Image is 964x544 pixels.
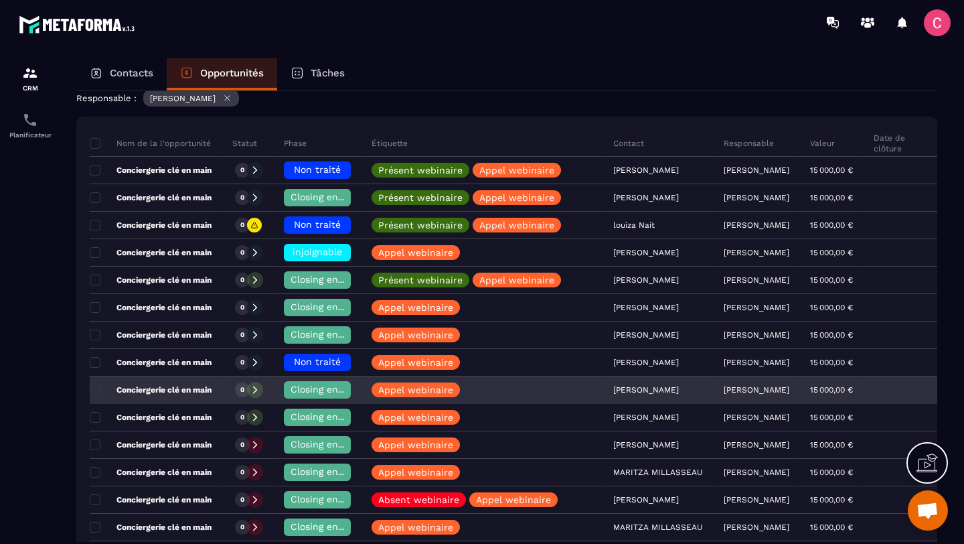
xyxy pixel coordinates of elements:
[810,138,835,149] p: Valeur
[22,112,38,128] img: scheduler
[724,440,789,450] p: [PERSON_NAME]
[810,193,853,202] p: 15 000,00 €
[724,330,789,340] p: [PERSON_NAME]
[291,301,367,312] span: Closing en cours
[724,220,789,230] p: [PERSON_NAME]
[291,411,367,422] span: Closing en cours
[378,523,453,532] p: Appel webinaire
[810,248,853,257] p: 15 000,00 €
[810,468,853,477] p: 15 000,00 €
[724,358,789,367] p: [PERSON_NAME]
[724,165,789,175] p: [PERSON_NAME]
[476,495,551,504] p: Appel webinaire
[291,329,367,340] span: Closing en cours
[3,102,57,149] a: schedulerschedulerPlanificateur
[240,385,244,395] p: 0
[167,58,277,90] a: Opportunités
[613,138,644,149] p: Contact
[277,58,358,90] a: Tâches
[724,385,789,395] p: [PERSON_NAME]
[378,303,453,312] p: Appel webinaire
[479,165,554,175] p: Appel webinaire
[240,330,244,340] p: 0
[291,494,367,504] span: Closing en cours
[240,468,244,477] p: 0
[810,495,853,504] p: 15 000,00 €
[240,523,244,532] p: 0
[90,220,212,230] p: Conciergerie clé en main
[810,440,853,450] p: 15 000,00 €
[293,247,342,257] span: injoignable
[90,302,212,313] p: Conciergerie clé en main
[378,358,453,367] p: Appel webinaire
[90,467,212,478] p: Conciergerie clé en main
[240,495,244,504] p: 0
[22,65,38,81] img: formation
[378,330,453,340] p: Appel webinaire
[724,193,789,202] p: [PERSON_NAME]
[810,275,853,285] p: 15 000,00 €
[90,165,212,176] p: Conciergerie clé en main
[724,138,774,149] p: Responsable
[378,275,463,285] p: Présent webinaire
[3,84,57,92] p: CRM
[90,412,212,423] p: Conciergerie clé en main
[378,248,453,257] p: Appel webinaire
[240,303,244,312] p: 0
[724,468,789,477] p: [PERSON_NAME]
[291,192,367,202] span: Closing en cours
[90,385,212,395] p: Conciergerie clé en main
[240,220,244,230] p: 0
[724,248,789,257] p: [PERSON_NAME]
[810,165,853,175] p: 15 000,00 €
[240,275,244,285] p: 0
[90,192,212,203] p: Conciergerie clé en main
[724,495,789,504] p: [PERSON_NAME]
[378,495,459,504] p: Absent webinaire
[90,494,212,505] p: Conciergerie clé en main
[291,439,367,450] span: Closing en cours
[810,413,853,422] p: 15 000,00 €
[90,247,212,258] p: Conciergerie clé en main
[810,523,853,532] p: 15 000,00 €
[90,275,212,285] p: Conciergerie clé en main
[479,275,554,285] p: Appel webinaire
[76,58,167,90] a: Contacts
[90,439,212,450] p: Conciergerie clé en main
[378,220,463,230] p: Présent webinaire
[810,385,853,395] p: 15 000,00 €
[908,490,948,531] div: Ouvrir le chat
[90,138,211,149] p: Nom de la l'opportunité
[378,468,453,477] p: Appel webinaire
[90,357,212,368] p: Conciergerie clé en main
[378,440,453,450] p: Appel webinaire
[240,413,244,422] p: 0
[200,67,264,79] p: Opportunités
[284,138,307,149] p: Phase
[240,193,244,202] p: 0
[479,220,554,230] p: Appel webinaire
[378,413,453,422] p: Appel webinaire
[291,521,367,532] span: Closing en cours
[724,413,789,422] p: [PERSON_NAME]
[291,274,367,285] span: Closing en cours
[240,358,244,367] p: 0
[372,138,408,149] p: Étiquette
[19,12,139,37] img: logo
[291,466,367,477] span: Closing en cours
[232,138,257,149] p: Statut
[90,522,212,533] p: Conciergerie clé en main
[810,220,853,230] p: 15 000,00 €
[724,303,789,312] p: [PERSON_NAME]
[90,330,212,340] p: Conciergerie clé en main
[150,94,216,103] p: [PERSON_NAME]
[724,275,789,285] p: [PERSON_NAME]
[810,358,853,367] p: 15 000,00 €
[240,440,244,450] p: 0
[874,133,929,154] p: Date de clôture
[110,67,153,79] p: Contacts
[294,164,341,175] span: Non traité
[3,131,57,139] p: Planificateur
[378,165,463,175] p: Présent webinaire
[3,55,57,102] a: formationformationCRM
